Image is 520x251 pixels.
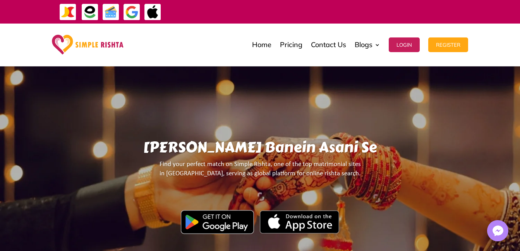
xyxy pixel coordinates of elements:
div: ایپ میں پیمنٹ صرف گوگل پے اور ایپل پے کے ذریعے ممکن ہے۔ ، یا کریڈٹ کارڈ کے ذریعے ویب سائٹ پر ہوگی۔ [184,7,502,16]
p: Find your perfect match on Simple Rishta, one of the top matrimonial sites in [GEOGRAPHIC_DATA], ... [68,160,452,185]
img: ApplePay-icon [144,3,161,21]
img: EasyPaisa-icon [81,3,99,21]
button: Login [389,37,420,52]
a: Blogs [355,25,380,64]
img: Google Play [181,210,254,234]
a: Register [428,25,468,64]
strong: جاز کیش [324,5,340,18]
strong: ایزی پیسہ [305,5,322,18]
a: Contact Us [311,25,346,64]
img: Messenger [490,223,506,239]
button: Register [428,37,468,52]
img: JazzCash-icon [59,3,77,21]
a: Home [252,25,271,64]
img: GooglePay-icon [123,3,141,21]
a: Pricing [280,25,302,64]
img: Credit Cards [102,3,120,21]
h1: [PERSON_NAME] Banein Asani Se [68,139,452,160]
a: Login [389,25,420,64]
